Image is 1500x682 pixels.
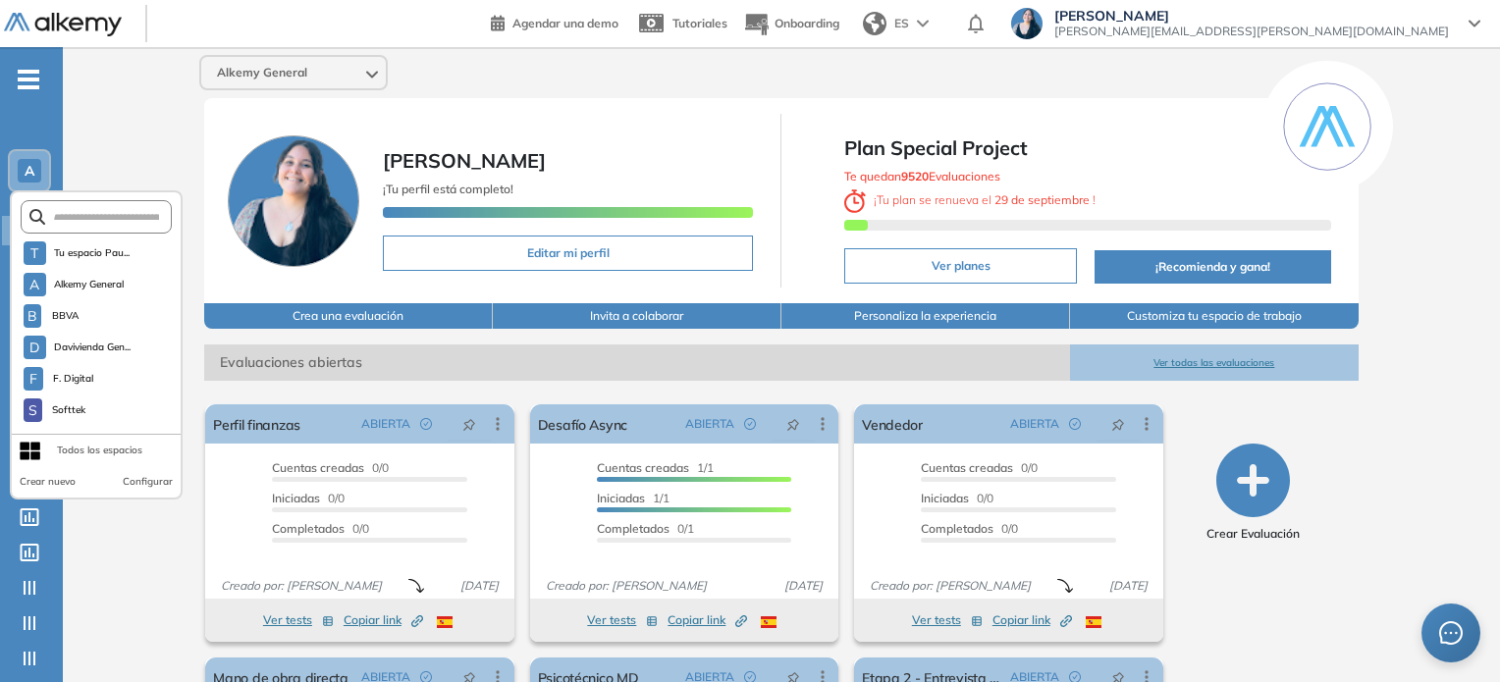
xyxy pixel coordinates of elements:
[597,460,689,475] span: Cuentas creadas
[1439,621,1463,645] span: message
[917,20,929,27] img: arrow
[1206,525,1300,543] span: Crear Evaluación
[1070,303,1359,329] button: Customiza tu espacio de trabajo
[597,460,714,475] span: 1/1
[30,245,38,261] span: T
[383,236,753,271] button: Editar mi perfil
[217,65,307,80] span: Alkemy General
[51,371,95,387] span: F. Digital
[1111,416,1125,432] span: pushpin
[448,408,491,440] button: pushpin
[25,163,34,179] span: A
[29,340,39,355] span: D
[493,303,781,329] button: Invita a colaborar
[54,245,131,261] span: Tu espacio Pau...
[272,491,320,505] span: Iniciadas
[992,611,1072,629] span: Copiar link
[123,474,173,490] button: Configurar
[361,415,410,433] span: ABIERTA
[862,404,923,444] a: Vendedor
[272,521,345,536] span: Completados
[453,577,507,595] span: [DATE]
[50,402,88,418] span: Softtek
[383,182,513,196] span: ¡Tu perfil está completo!
[49,308,81,324] span: BBVA
[1070,344,1359,381] button: Ver todas las evaluaciones
[462,416,476,432] span: pushpin
[921,491,993,505] span: 0/0
[263,608,334,632] button: Ver tests
[204,344,1070,381] span: Evaluaciones abiertas
[901,169,929,184] b: 9520
[272,491,345,505] span: 0/0
[597,491,645,505] span: Iniciadas
[437,616,453,628] img: ESP
[743,3,839,45] button: Onboarding
[272,460,364,475] span: Cuentas creadas
[1069,418,1081,430] span: check-circle
[512,16,618,30] span: Agendar una demo
[912,608,983,632] button: Ver tests
[491,10,618,33] a: Agendar una demo
[204,303,493,329] button: Crea una evaluación
[344,611,423,629] span: Copiar link
[744,418,756,430] span: check-circle
[597,521,670,536] span: Completados
[685,415,734,433] span: ABIERTA
[228,135,359,267] img: Foto de perfil
[28,402,37,418] span: S
[775,16,839,30] span: Onboarding
[597,521,694,536] span: 0/1
[761,616,777,628] img: ESP
[844,169,1000,184] span: Te quedan Evaluaciones
[921,460,1013,475] span: Cuentas creadas
[894,15,909,32] span: ES
[29,277,39,292] span: A
[383,148,546,173] span: [PERSON_NAME]
[991,192,1093,207] b: 29 de septiembre
[772,408,815,440] button: pushpin
[921,521,1018,536] span: 0/0
[213,404,300,444] a: Perfil finanzas
[54,340,132,355] span: Davivienda Gen...
[1101,577,1155,595] span: [DATE]
[668,608,747,632] button: Copiar link
[29,371,37,387] span: F
[4,13,122,37] img: Logo
[844,248,1077,284] button: Ver planes
[863,12,886,35] img: world
[1010,415,1059,433] span: ABIERTA
[1054,8,1449,24] span: [PERSON_NAME]
[992,608,1072,632] button: Copiar link
[777,577,830,595] span: [DATE]
[272,521,369,536] span: 0/0
[420,418,432,430] span: check-circle
[781,303,1070,329] button: Personaliza la experiencia
[786,416,800,432] span: pushpin
[27,308,37,324] span: B
[1206,444,1300,543] button: Crear Evaluación
[844,133,1330,163] span: Plan Special Project
[1097,408,1140,440] button: pushpin
[1054,24,1449,39] span: [PERSON_NAME][EMAIL_ADDRESS][PERSON_NAME][DOMAIN_NAME]
[1095,250,1330,284] button: ¡Recomienda y gana!
[20,474,76,490] button: Crear nuevo
[587,608,658,632] button: Ver tests
[538,404,628,444] a: Desafío Async
[844,192,1096,207] span: ¡ Tu plan se renueva el !
[213,577,390,595] span: Creado por: [PERSON_NAME]
[672,16,727,30] span: Tutoriales
[272,460,389,475] span: 0/0
[344,608,423,632] button: Copiar link
[921,521,993,536] span: Completados
[18,78,39,81] i: -
[844,189,866,213] img: clock-svg
[921,491,969,505] span: Iniciadas
[57,443,142,458] div: Todos los espacios
[668,611,747,629] span: Copiar link
[862,577,1039,595] span: Creado por: [PERSON_NAME]
[538,577,715,595] span: Creado por: [PERSON_NAME]
[597,491,670,505] span: 1/1
[1086,616,1101,628] img: ESP
[921,460,1038,475] span: 0/0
